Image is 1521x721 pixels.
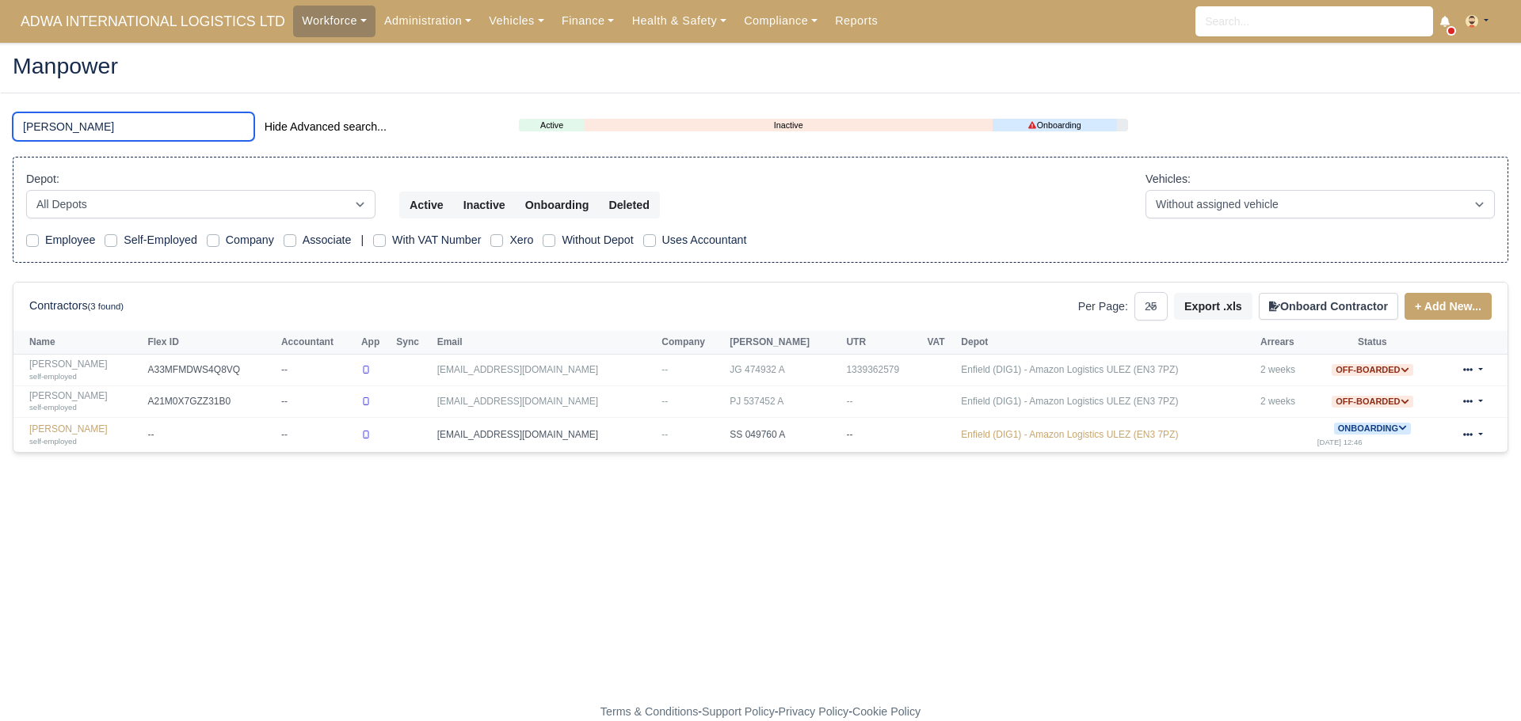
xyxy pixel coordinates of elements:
[29,299,124,313] h6: Contractors
[1078,298,1128,316] label: Per Page:
[842,355,923,386] td: 1339362579
[13,6,293,37] a: ADWA INTERNATIONAL LOGISTICS LTD
[29,390,139,413] a: [PERSON_NAME] self-employed
[623,6,735,36] a: Health & Safety
[303,231,352,249] label: Associate
[598,192,659,218] button: Deleted
[433,417,658,452] td: [EMAIL_ADDRESS][DOMAIN_NAME]
[1174,293,1252,320] button: Export .xls
[277,331,357,355] th: Accountant
[1334,423,1411,434] span: Onboarding
[852,705,921,718] a: Cookie Policy
[277,417,357,452] td: --
[26,170,59,188] label: Depot:
[726,355,842,386] td: JG 474932 A
[1332,396,1412,407] a: Off-boarded
[143,386,276,418] td: A21M0X7GZZ31B0
[779,705,849,718] a: Privacy Policy
[600,705,698,718] a: Terms & Conditions
[45,231,95,249] label: Employee
[585,119,993,132] a: Inactive
[29,437,77,446] small: self-employed
[519,119,585,132] a: Active
[433,355,658,386] td: [EMAIL_ADDRESS][DOMAIN_NAME]
[726,386,842,418] td: PJ 537452 A
[562,231,633,249] label: Without Depot
[480,6,553,36] a: Vehicles
[961,396,1178,407] a: Enfield (DIG1) - Amazon Logistics ULEZ (EN3 7PZ)
[961,429,1178,440] a: Enfield (DIG1) - Amazon Logistics ULEZ (EN3 7PZ)
[1,42,1520,93] div: Manpower
[1332,364,1412,376] span: Off-boarded
[842,386,923,418] td: --
[662,231,747,249] label: Uses Accountant
[88,302,124,311] small: (3 found)
[1195,6,1433,36] input: Search...
[842,331,923,355] th: UTR
[13,331,143,355] th: Name
[13,55,1508,77] h2: Manpower
[433,386,658,418] td: [EMAIL_ADDRESS][DOMAIN_NAME]
[661,396,668,407] span: --
[658,331,726,355] th: Company
[29,403,77,412] small: self-employed
[509,231,533,249] label: Xero
[13,112,254,141] input: Search (by name, email, transporter id) ...
[392,231,481,249] label: With VAT Number
[433,331,658,355] th: Email
[735,6,826,36] a: Compliance
[1442,645,1521,721] iframe: Chat Widget
[726,331,842,355] th: [PERSON_NAME]
[226,231,274,249] label: Company
[277,386,357,418] td: --
[254,113,397,140] button: Hide Advanced search...
[553,6,623,36] a: Finance
[993,119,1118,132] a: Onboarding
[277,355,357,386] td: --
[29,359,139,381] a: [PERSON_NAME] self-employed
[143,355,276,386] td: A33MFMDWS4Q8VQ
[375,6,480,36] a: Administration
[29,372,77,381] small: self-employed
[143,331,276,355] th: Flex ID
[392,331,433,355] th: Sync
[702,705,775,718] a: Support Policy
[399,192,454,218] button: Active
[309,703,1212,721] div: - - -
[124,231,197,249] label: Self-Employed
[515,192,600,218] button: Onboarding
[1334,423,1411,434] a: Onboarding
[1398,293,1492,320] div: + Add New...
[661,364,668,375] span: --
[1332,364,1412,375] a: Off-boarded
[453,192,516,218] button: Inactive
[661,429,668,440] span: --
[826,6,886,36] a: Reports
[1313,331,1431,355] th: Status
[29,423,139,446] a: [PERSON_NAME] self-employed
[1405,293,1492,320] a: + Add New...
[1146,170,1191,188] label: Vehicles:
[1256,386,1313,418] td: 2 weeks
[923,331,957,355] th: VAT
[1317,438,1363,446] small: [DATE] 12:46
[360,233,364,246] span: |
[1332,396,1412,408] span: Off-boarded
[1259,293,1398,320] button: Onboard Contractor
[842,417,923,452] td: --
[1256,331,1313,355] th: Arrears
[357,331,392,355] th: App
[961,364,1178,375] a: Enfield (DIG1) - Amazon Logistics ULEZ (EN3 7PZ)
[957,331,1256,355] th: Depot
[726,417,842,452] td: SS 049760 A
[1256,355,1313,386] td: 2 weeks
[143,417,276,452] td: --
[293,6,375,36] a: Workforce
